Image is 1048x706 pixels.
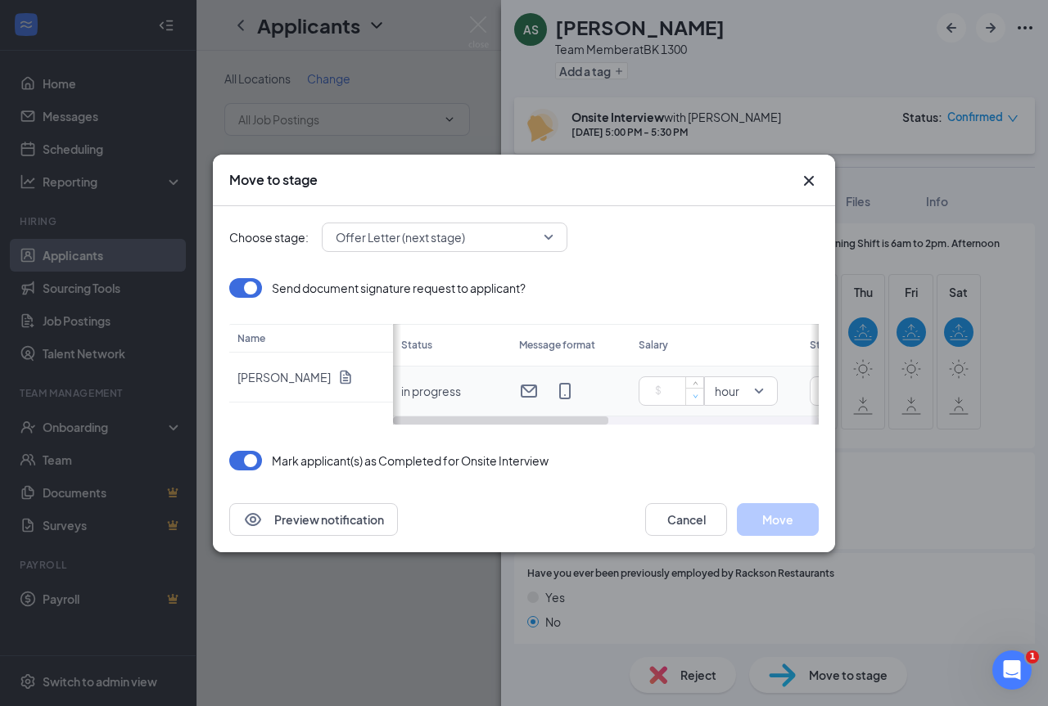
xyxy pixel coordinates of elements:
[799,171,819,191] button: Close
[229,228,309,246] span: Choose stage:
[229,278,819,425] div: Loading offer data.
[519,381,539,401] svg: Email
[229,324,393,353] th: Name
[336,225,465,250] span: Offer Letter (next stage)
[272,452,549,469] p: Mark applicant(s) as Completed for Onsite Interview
[646,379,703,403] input: $
[645,503,727,536] button: Cancel
[630,324,801,366] th: Salary
[237,369,331,385] p: [PERSON_NAME]
[690,378,700,388] span: up
[685,388,703,404] span: Decrease Value
[337,369,354,385] svg: Document
[393,324,511,366] th: Status
[737,503,819,536] button: Move
[555,381,575,401] svg: MobileSms
[511,324,630,366] th: Message format
[1026,650,1039,663] span: 1
[229,503,398,536] button: EyePreview notification
[715,379,739,403] span: hour
[229,171,318,189] h3: Move to stage
[393,366,511,416] td: in progress
[992,650,1032,690] iframe: Intercom live chat
[799,171,819,191] svg: Cross
[690,392,700,402] span: down
[272,280,526,296] p: Send document signature request to applicant?
[685,377,703,389] span: Increase Value
[243,510,263,529] svg: Eye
